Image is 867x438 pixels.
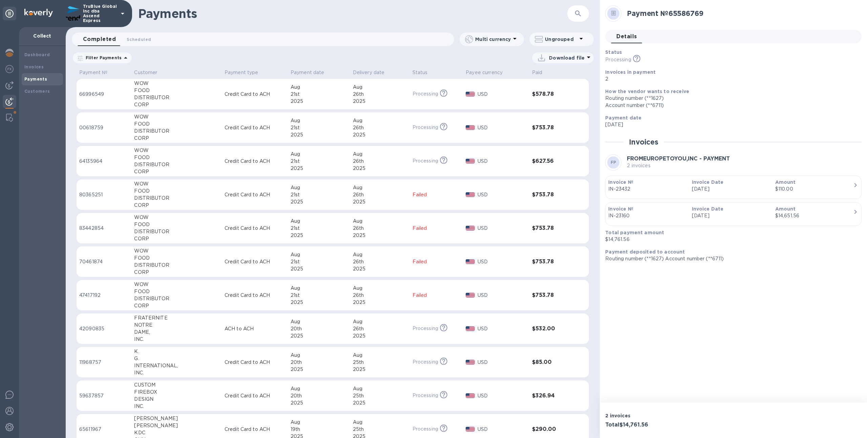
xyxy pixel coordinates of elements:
img: USD [466,326,475,331]
div: 2025 [291,232,347,239]
div: FOOD [134,221,219,228]
div: Account number (**6711) [605,102,856,109]
p: USD [478,359,527,366]
span: Completed [83,35,116,44]
img: USD [466,92,475,96]
div: 20th [291,325,347,332]
h2: Payment № 65586769 [627,9,856,18]
div: 21st [291,158,347,165]
p: 2 invoices [627,162,730,169]
div: CUSTOM [134,381,219,389]
p: Credit Card to ACH [225,158,285,165]
div: FOOD [134,87,219,94]
div: 2025 [353,98,407,105]
div: WOW [134,80,219,87]
p: Multi currency [475,36,511,43]
img: USD [466,226,475,231]
p: Payment date [291,69,324,76]
p: Failed [413,258,461,265]
img: USD [466,159,475,163]
div: 26th [353,325,407,332]
div: WOW [134,214,219,221]
div: 20th [291,392,347,399]
p: 80365251 [79,191,129,198]
div: WOW [134,180,219,188]
b: How the vendor wants to receive [605,89,689,94]
div: Aug [291,419,347,426]
p: Customer [134,69,157,76]
span: Payee currency [466,69,511,76]
div: [PERSON_NAME] [134,422,219,429]
p: 65611967 [79,426,129,433]
div: 20th [291,359,347,366]
div: 26th [353,191,407,198]
p: Payment № [79,69,107,76]
p: USD [478,124,527,131]
h3: $753.78 [532,192,572,198]
span: Customer [134,69,166,76]
div: 26th [353,225,407,232]
div: 26th [353,91,407,98]
span: Scheduled [127,36,151,43]
div: Aug [353,251,407,258]
p: 83442854 [79,225,129,232]
div: K. [134,348,219,355]
h3: $85.00 [532,359,572,366]
p: [DATE] [692,212,770,219]
p: [DATE] [692,185,770,193]
div: Unpin categories [3,7,16,20]
div: 2025 [353,332,407,340]
div: 2025 [353,399,407,407]
p: 00618759 [79,124,129,131]
p: Processing [413,358,438,366]
img: Foreign exchange [5,65,14,73]
p: Credit Card to ACH [225,225,285,232]
div: 21st [291,225,347,232]
p: Filter Payments [83,55,122,61]
div: Aug [291,184,347,191]
b: Amount [775,206,796,212]
img: USD [466,393,475,398]
div: 2025 [291,332,347,340]
p: Failed [413,191,461,198]
p: 64135964 [79,158,129,165]
div: 2025 [291,366,347,373]
span: Payment date [291,69,333,76]
h3: $753.78 [532,225,572,232]
p: Processing [413,425,438,433]
div: Aug [291,285,347,292]
p: USD [478,225,527,232]
div: DISTRIBUTOR [134,262,219,269]
div: Aug [291,117,347,124]
div: 2025 [291,98,347,105]
div: CORP [134,302,219,309]
b: Dashboard [24,52,50,57]
p: Failed [413,292,461,299]
div: FOOD [134,288,219,295]
img: USD [466,125,475,130]
b: Invoice Date [692,179,724,185]
div: Aug [353,117,407,124]
p: Credit Card to ACH [225,191,285,198]
span: Payment type [225,69,267,76]
h3: $627.56 [532,158,572,165]
div: 2025 [291,299,347,306]
p: Ungrouped [545,36,577,43]
b: Invoice Date [692,206,724,212]
div: Aug [291,218,347,225]
p: 70461874 [79,258,129,265]
div: CORP [134,101,219,108]
div: $14,651.56 [775,212,853,219]
p: Payee currency [466,69,503,76]
h3: $753.78 [532,125,572,131]
p: IN-23160 [608,212,686,219]
img: USD [466,293,475,298]
p: Processing [605,56,631,63]
p: Credit Card to ACH [225,392,285,399]
span: Paid [532,69,551,76]
div: 2025 [353,265,407,272]
p: 66996549 [79,91,129,98]
div: KDC [134,429,219,436]
div: 2025 [353,165,407,172]
p: USD [478,325,527,332]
